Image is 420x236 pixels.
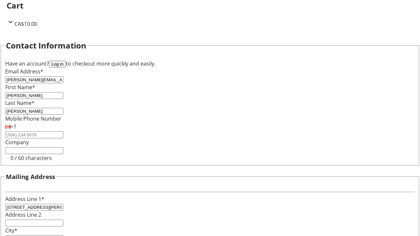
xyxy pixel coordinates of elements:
[5,195,44,203] label: Address Line 1*
[5,68,43,75] label: Email Address*
[5,60,415,68] div: Have an account? to checkout more quickly and easily.
[6,40,86,51] h2: Contact Information
[5,204,63,211] input: Address
[5,227,17,234] label: City*
[10,154,52,162] tr-character-limit: 0 / 60 characters
[5,99,34,107] label: Last Name*
[5,115,61,122] label: Mobile Phone Number
[5,131,63,138] input: (506) 234-5678
[49,61,66,68] button: Log in
[5,84,35,91] label: First Name*
[14,20,37,28] span: CA$10.00
[5,211,41,218] label: Address Line 2
[6,172,55,181] h3: Mailing Address
[5,139,29,146] label: Company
